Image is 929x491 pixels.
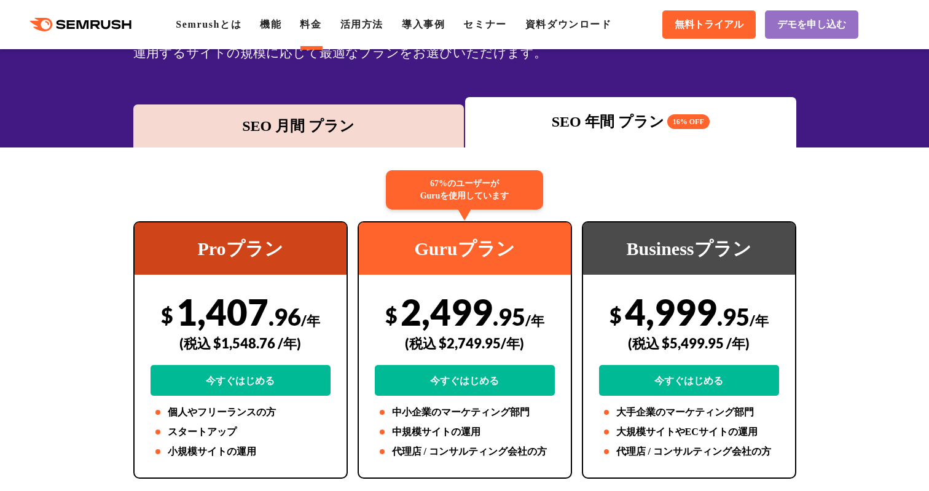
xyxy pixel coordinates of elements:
li: 大規模サイトやECサイトの運用 [599,425,779,439]
div: Businessプラン [583,222,795,275]
a: 資料ダウンロード [525,19,612,29]
a: デモを申し込む [765,10,858,39]
a: 料金 [300,19,321,29]
li: 大手企業のマーケティング部門 [599,405,779,420]
span: .95 [717,302,750,331]
div: 1,407 [151,290,331,396]
span: $ [161,302,173,328]
li: 代理店 / コンサルティング会社の方 [599,444,779,459]
li: 中小企業のマーケティング部門 [375,405,555,420]
a: 今すぐはじめる [375,365,555,396]
li: 中規模サイトの運用 [375,425,555,439]
div: (税込 $1,548.76 /年) [151,321,331,365]
span: 16% OFF [667,114,710,129]
div: 2,499 [375,290,555,396]
div: SEO 月間 プラン [139,115,458,137]
div: (税込 $2,749.95/年) [375,321,555,365]
div: Guruプラン [359,222,571,275]
span: $ [385,302,398,328]
div: Proプラン [135,222,347,275]
div: 67%のユーザーが Guruを使用しています [386,170,543,210]
span: /年 [301,312,320,329]
a: 今すぐはじめる [599,365,779,396]
a: 今すぐはじめる [151,365,331,396]
div: (税込 $5,499.95 /年) [599,321,779,365]
a: 機能 [260,19,281,29]
span: .95 [493,302,525,331]
span: $ [610,302,622,328]
div: SEO 年間 プラン [471,111,790,133]
a: 導入事例 [402,19,445,29]
span: デモを申し込む [777,18,846,31]
li: 小規模サイトの運用 [151,444,331,459]
span: 無料トライアル [675,18,743,31]
li: 個人やフリーランスの方 [151,405,331,420]
li: スタートアップ [151,425,331,439]
a: 活用方法 [340,19,383,29]
a: セミナー [463,19,506,29]
span: /年 [525,312,544,329]
a: Semrushとは [176,19,241,29]
span: /年 [750,312,769,329]
div: 4,999 [599,290,779,396]
a: 無料トライアル [662,10,756,39]
span: .96 [269,302,301,331]
li: 代理店 / コンサルティング会社の方 [375,444,555,459]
